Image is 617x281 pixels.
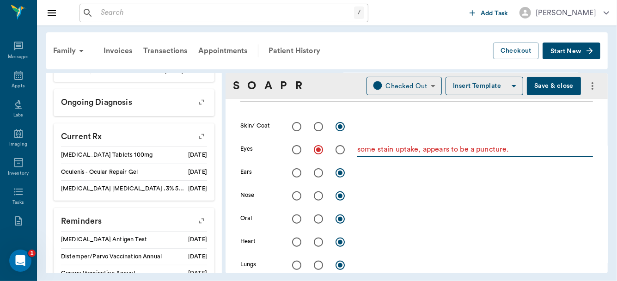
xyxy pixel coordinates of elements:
p: Current Rx [54,123,214,147]
div: [MEDICAL_DATA] [MEDICAL_DATA] .3% 5 ml [61,184,184,193]
button: Add Task [466,4,512,21]
button: Checkout [493,43,539,60]
div: Corona Vaccination Annual [61,269,135,278]
div: [DATE] [188,168,207,177]
div: Oculenis - Ocular Repair Gel [61,168,138,177]
div: Labs [13,112,23,119]
a: Appointments [193,40,253,62]
button: Close drawer [43,4,61,22]
p: Ongoing diagnosis [54,89,214,112]
div: Tasks [12,199,24,206]
textarea: some stain uptake, appears to be a puncture. [357,144,593,155]
div: [PERSON_NAME] [536,7,596,18]
div: [MEDICAL_DATA] Antigen Test [61,235,147,244]
div: Inventory [8,170,29,177]
a: A [264,78,272,94]
input: Search [97,6,354,19]
label: Oral [240,214,252,222]
label: Eyes [240,145,253,153]
label: Nose [240,191,254,199]
div: Imaging [9,141,27,148]
button: [PERSON_NAME] [512,4,617,21]
label: Heart [240,237,256,245]
button: more [585,78,600,94]
label: Skin/ Coat [240,122,270,130]
tspan: [DATE] 5AM [165,68,198,74]
a: S [233,78,239,94]
div: [DATE] [188,184,207,193]
a: Invoices [98,40,138,62]
div: / [354,6,364,19]
a: O [247,78,256,94]
div: Distemper/Parvo Vaccination Annual [61,252,162,261]
div: [DATE] [188,235,207,244]
div: [DATE] [188,151,207,159]
div: [DATE] [188,252,207,261]
div: Family [48,40,92,62]
div: Appts [12,83,24,90]
label: Ears [240,168,252,176]
a: R [295,78,302,94]
label: Lungs [240,260,257,269]
a: Transactions [138,40,193,62]
button: Save & close [527,77,581,95]
a: Patient History [263,40,326,62]
div: Messages [8,54,29,61]
p: Reminders [54,208,214,231]
span: 1 [28,250,36,257]
iframe: Intercom live chat [9,250,31,272]
div: [DATE] [188,269,207,278]
a: P [280,78,287,94]
div: [MEDICAL_DATA] Tablets 100mg [61,151,153,159]
div: Checked Out [386,81,428,92]
button: Start New [543,43,600,60]
button: Insert Template [446,77,523,95]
